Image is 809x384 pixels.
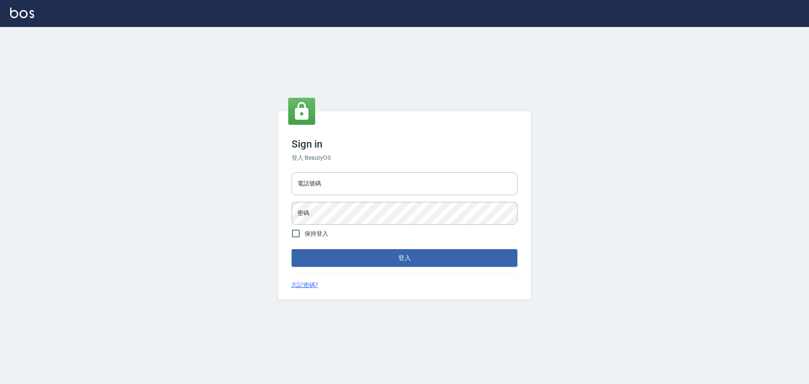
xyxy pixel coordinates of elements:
img: Logo [10,8,34,18]
button: 登入 [292,249,517,267]
a: 忘記密碼? [292,281,318,290]
span: 保持登入 [305,229,328,238]
h3: Sign in [292,138,517,150]
h6: 登入 BeautyOS [292,153,517,162]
